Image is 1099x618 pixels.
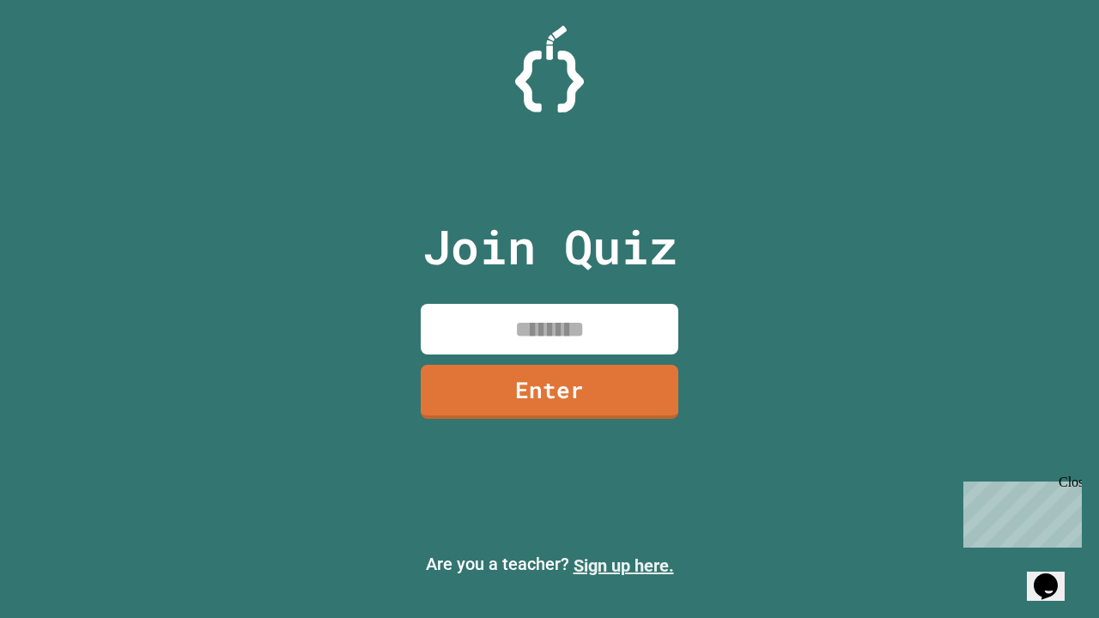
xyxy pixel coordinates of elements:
img: Logo.svg [515,26,584,112]
a: Sign up here. [574,555,674,576]
p: Are you a teacher? [14,551,1085,579]
iframe: chat widget [956,475,1082,548]
iframe: chat widget [1027,549,1082,601]
a: Enter [421,365,678,419]
div: Chat with us now!Close [7,7,118,109]
p: Join Quiz [422,211,677,282]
